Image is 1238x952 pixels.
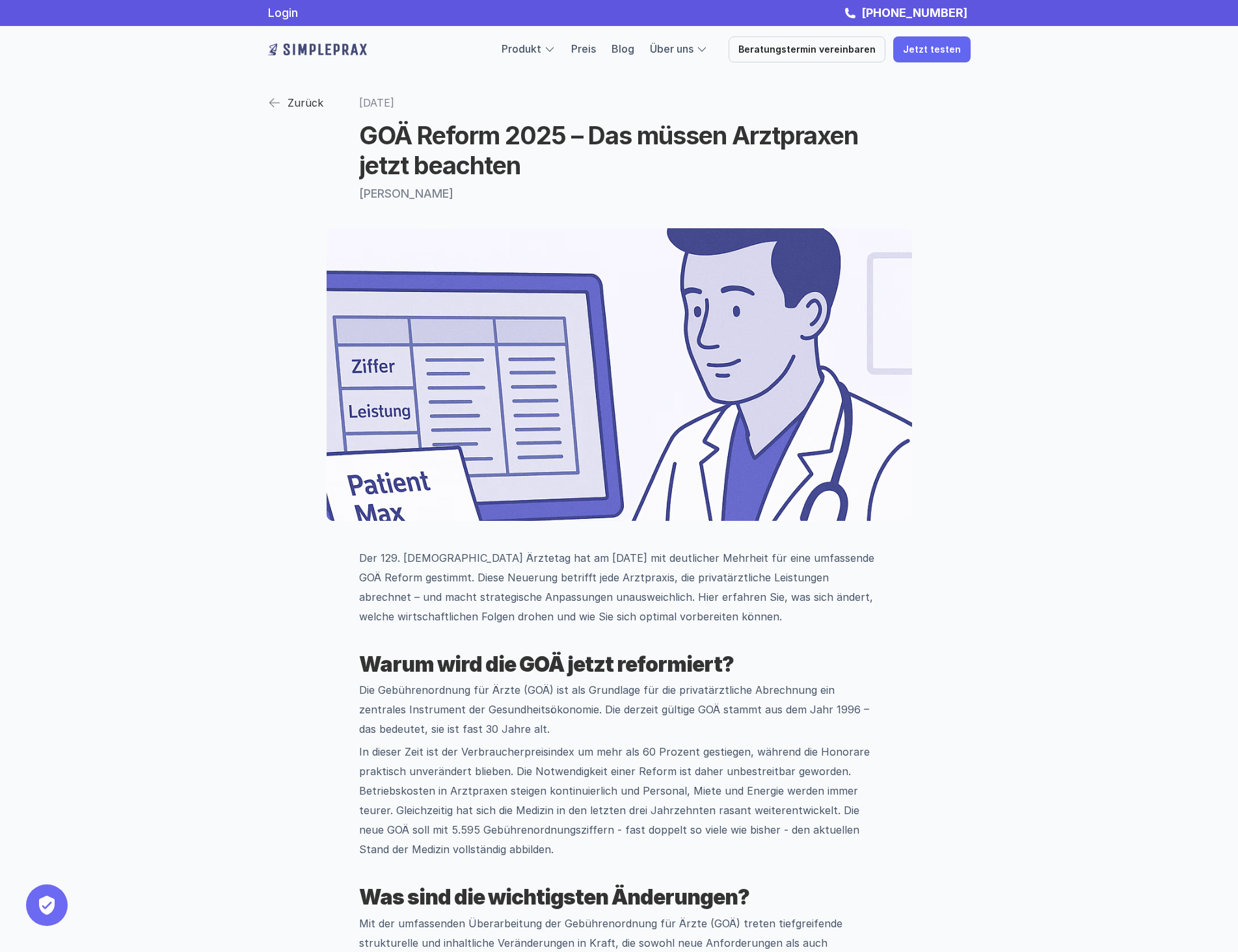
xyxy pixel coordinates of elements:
[327,228,912,521] img: GOÄ Reform 2025
[288,93,323,112] p: Zurück
[738,44,876,55] p: Beratungstermin vereinbaren
[571,42,596,55] a: Preis
[359,121,880,180] h1: GOÄ Reform 2025 – Das müssen Arztpraxen jetzt beachten
[359,91,880,114] p: [DATE]
[502,42,541,55] a: Produkt
[858,6,971,20] a: [PHONE_NUMBER]
[893,36,971,62] a: Jetzt testen
[861,6,967,20] strong: [PHONE_NUMBER]
[729,36,885,62] a: Beratungstermin vereinbaren
[903,44,961,55] p: Jetzt testen
[359,652,734,677] strong: Warum wird die GOÄ jetzt reformiert?
[268,91,323,114] a: Zurück
[359,742,880,859] p: In dieser Zeit ist der Verbraucherpreisindex um mehr als 60 Prozent gestiegen, während die Honora...
[359,884,749,910] strong: Was sind die wichtigsten Änderungen?
[268,6,298,20] a: Login
[359,548,880,626] p: Der 129. [DEMOGRAPHIC_DATA] Ärztetag hat am [DATE] mit deutlicher Mehrheit für eine umfassende GO...
[359,187,880,201] p: [PERSON_NAME]
[650,42,693,55] a: Über uns
[612,42,634,55] a: Blog
[359,680,880,739] p: Die Gebührenordnung für Ärzte (GOÄ) ist als Grundlage für die privatärztliche Abrechnung ein zent...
